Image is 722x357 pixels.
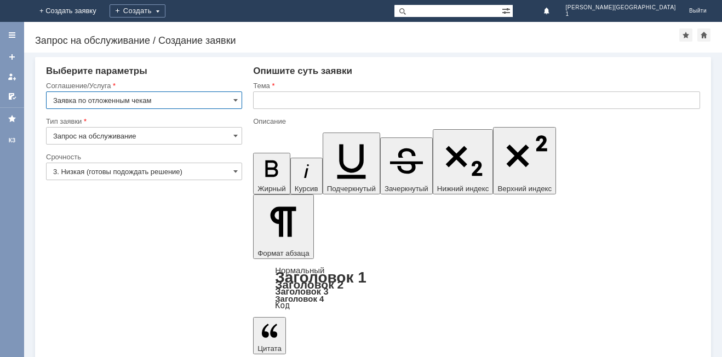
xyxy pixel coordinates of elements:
[253,118,698,125] div: Описание
[46,153,240,160] div: Срочность
[697,28,710,42] div: Сделать домашней страницей
[257,344,282,353] span: Цитата
[253,66,352,76] span: Опишите суть заявки
[493,127,556,194] button: Верхний индекс
[3,132,21,149] a: КЗ
[327,185,376,193] span: Подчеркнутый
[566,11,676,18] span: 1
[502,5,513,15] span: Расширенный поиск
[290,158,323,194] button: Курсив
[566,4,676,11] span: [PERSON_NAME][GEOGRAPHIC_DATA]
[275,269,366,286] a: Заголовок 1
[3,48,21,66] a: Создать заявку
[253,267,700,309] div: Формат абзаца
[46,82,240,89] div: Соглашение/Услуга
[323,133,380,194] button: Подчеркнутый
[433,129,494,194] button: Нижний индекс
[257,185,286,193] span: Жирный
[253,317,286,354] button: Цитата
[257,249,309,257] span: Формат абзаца
[275,301,290,310] a: Код
[275,278,343,291] a: Заголовок 2
[275,266,324,275] a: Нормальный
[3,136,21,145] div: КЗ
[497,185,552,193] span: Верхний индекс
[253,194,313,259] button: Формат абзаца
[275,294,324,303] a: Заголовок 4
[3,88,21,105] a: Мои согласования
[46,118,240,125] div: Тип заявки
[3,68,21,85] a: Мои заявки
[253,82,698,89] div: Тема
[110,4,165,18] div: Создать
[275,286,328,296] a: Заголовок 3
[380,137,433,194] button: Зачеркнутый
[253,153,290,194] button: Жирный
[46,66,147,76] span: Выберите параметры
[295,185,318,193] span: Курсив
[35,35,679,46] div: Запрос на обслуживание / Создание заявки
[385,185,428,193] span: Зачеркнутый
[437,185,489,193] span: Нижний индекс
[679,28,692,42] div: Добавить в избранное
